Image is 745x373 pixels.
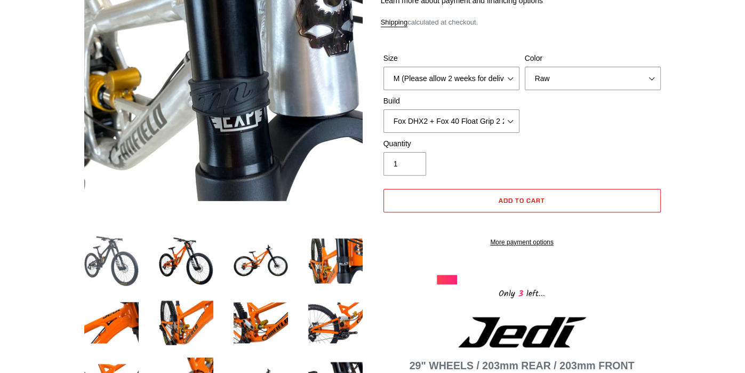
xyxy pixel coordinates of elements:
label: Size [383,53,519,64]
label: Quantity [383,138,519,149]
img: Load image into Gallery viewer, JEDI 29 - Complete Bike [306,293,365,352]
img: Load image into Gallery viewer, JEDI 29 - Complete Bike [157,232,215,290]
div: calculated at checkout. [381,17,663,28]
span: 3 [515,287,526,300]
button: Add to cart [383,189,661,212]
img: Load image into Gallery viewer, JEDI 29 - Complete Bike [231,293,290,352]
label: Color [525,53,661,64]
img: Load image into Gallery viewer, JEDI 29 - Complete Bike [231,232,290,290]
img: Load image into Gallery viewer, JEDI 29 - Complete Bike [82,293,141,352]
span: Add to cart [499,196,545,204]
img: Load image into Gallery viewer, JEDI 29 - Complete Bike [157,293,215,352]
img: Jedi Logo [458,317,586,347]
a: More payment options [383,237,661,247]
label: Build [383,96,519,107]
div: Only left... [437,284,607,301]
img: Load image into Gallery viewer, JEDI 29 - Complete Bike [306,232,365,290]
img: Load image into Gallery viewer, JEDI 29 - Complete Bike [82,232,141,290]
a: Shipping [381,18,408,27]
strong: 29" WHEELS / 203mm REAR / 203mm FRONT [410,360,635,371]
